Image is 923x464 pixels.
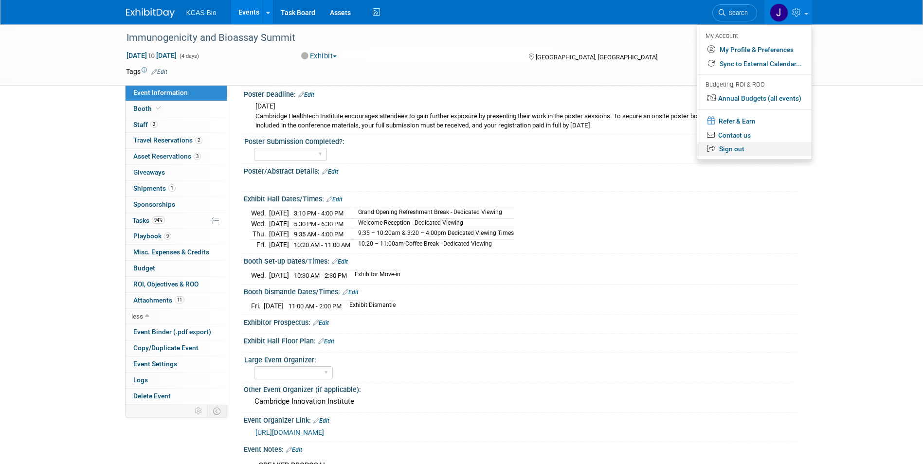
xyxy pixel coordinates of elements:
[697,43,812,57] a: My Profile & Preferences
[326,196,343,203] a: Edit
[244,192,797,204] div: Exhibit Hall Dates/Times:
[770,3,788,22] img: Jeremy Rochford
[190,405,207,417] td: Personalize Event Tab Strip
[298,91,314,98] a: Edit
[126,133,227,148] a: Travel Reservations2
[147,52,156,59] span: to
[269,208,289,219] td: [DATE]
[133,360,177,368] span: Event Settings
[133,136,202,144] span: Travel Reservations
[133,248,209,256] span: Misc. Expenses & Credits
[175,296,184,303] span: 11
[126,229,227,244] a: Playbook9
[294,231,344,238] span: 9:35 AM - 4:00 PM
[133,152,201,160] span: Asset Reservations
[164,232,171,240] span: 9
[126,8,175,18] img: ExhibitDay
[343,289,359,296] a: Edit
[126,197,227,213] a: Sponsorships
[251,229,269,240] td: Thu.
[251,270,269,281] td: Wed.
[706,30,802,41] div: My Account
[294,210,344,217] span: 3:10 PM - 4:00 PM
[251,218,269,229] td: Wed.
[126,340,227,356] a: Copy/Duplicate Event
[244,87,797,100] div: Poster Deadline:
[244,315,797,328] div: Exhibitor Prospectus:
[126,213,227,229] a: Tasks94%
[126,101,227,117] a: Booth
[352,229,514,240] td: 9:35 – 10:20am & 3:20 – 4:00pm Dedicated Viewing Times
[133,264,155,272] span: Budget
[294,220,344,228] span: 5:30 PM - 6:30 PM
[251,208,269,219] td: Wed.
[126,389,227,404] a: Delete Event
[151,69,167,75] a: Edit
[126,293,227,308] a: Attachments11
[126,117,227,133] a: Staff2
[195,137,202,144] span: 2
[352,208,514,219] td: Grand Opening Refreshment Break - Dedicated Viewing
[536,54,657,61] span: [GEOGRAPHIC_DATA], [GEOGRAPHIC_DATA]
[697,113,812,128] a: Refer & Earn
[244,285,797,297] div: Booth Dismantle Dates/Times:
[244,164,797,177] div: Poster/Abstract Details:
[186,9,217,17] span: KCAS Bio
[244,134,793,146] div: Poster Submission Completed?:
[697,57,812,71] a: Sync to External Calendar...
[313,417,329,424] a: Edit
[313,320,329,326] a: Edit
[207,405,227,417] td: Toggle Event Tabs
[150,121,158,128] span: 2
[244,254,797,267] div: Booth Set-up Dates/Times:
[244,413,797,426] div: Event Organizer Link:
[179,53,199,59] span: (4 days)
[132,216,165,224] span: Tasks
[244,442,797,455] div: Event Notes:
[133,89,188,96] span: Event Information
[255,102,275,110] span: [DATE]
[352,240,514,250] td: 10:20 – 11:00am Coffee Break - Dedicated Viewing
[697,142,812,156] a: Sign out
[126,324,227,340] a: Event Binder (.pdf export)
[251,240,269,250] td: Fri.
[725,9,748,17] span: Search
[133,232,171,240] span: Playbook
[133,105,163,112] span: Booth
[123,29,742,47] div: Immunogenicity and Bioassay Summit
[133,121,158,128] span: Staff
[269,270,289,281] td: [DATE]
[126,357,227,372] a: Event Settings
[706,80,802,90] div: Budgeting, ROI & ROO
[126,67,167,76] td: Tags
[244,353,793,365] div: Large Event Organizer:
[352,218,514,229] td: Welcome Reception - Dedicated Viewing
[131,312,143,320] span: less
[269,218,289,229] td: [DATE]
[168,184,176,192] span: 1
[697,128,812,143] a: Contact us
[269,229,289,240] td: [DATE]
[126,309,227,324] a: less
[126,373,227,388] a: Logs
[133,296,184,304] span: Attachments
[697,91,812,106] a: Annual Budgets (all events)
[133,168,165,176] span: Giveaways
[289,303,342,310] span: 11:00 AM - 2:00 PM
[244,334,797,346] div: Exhibit Hall Floor Plan:
[332,258,348,265] a: Edit
[322,168,338,175] a: Edit
[349,270,400,281] td: Exhibitor Move-in
[269,240,289,250] td: [DATE]
[126,261,227,276] a: Budget
[133,376,148,384] span: Logs
[318,338,334,345] a: Edit
[264,301,284,311] td: [DATE]
[251,394,790,409] div: Cambridge Innovation Institute
[133,280,199,288] span: ROI, Objectives & ROO
[255,428,324,436] a: [URL][DOMAIN_NAME]
[194,153,201,160] span: 3
[126,277,227,292] a: ROI, Objectives & ROO
[294,241,350,249] span: 10:20 AM - 11:00 AM
[712,4,757,21] a: Search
